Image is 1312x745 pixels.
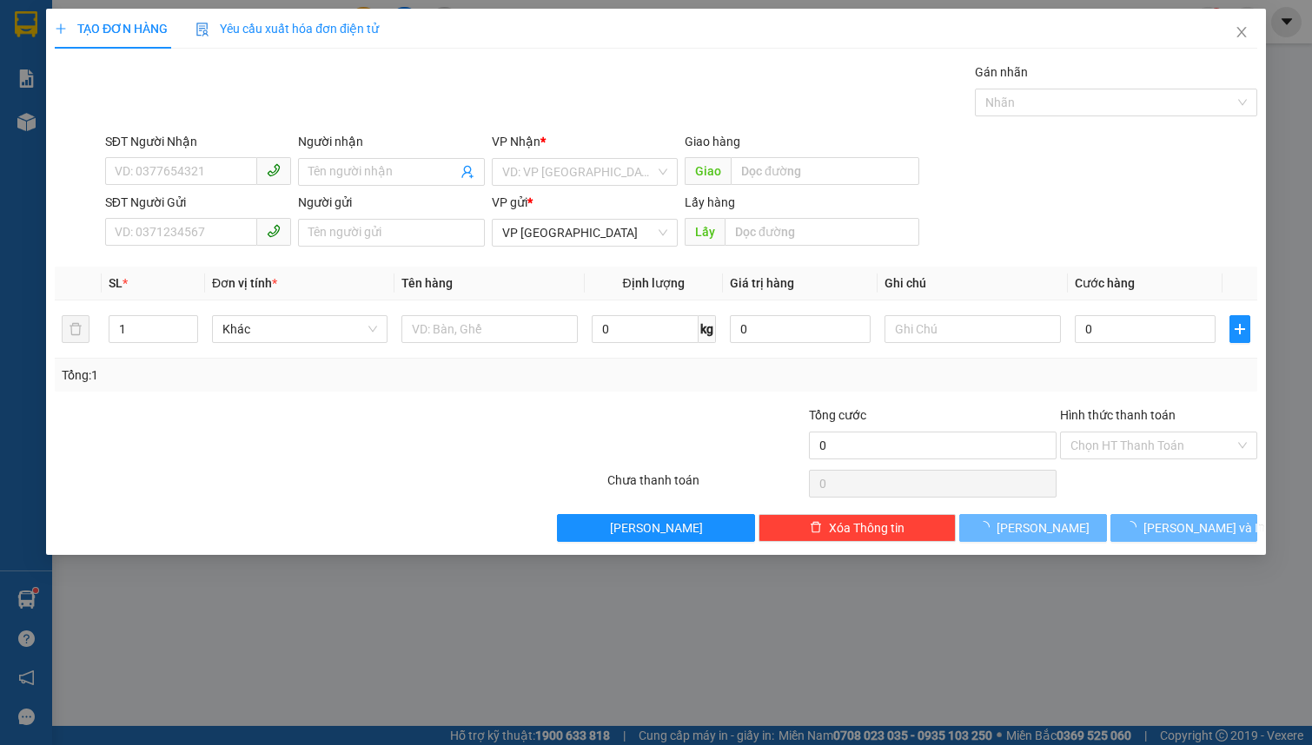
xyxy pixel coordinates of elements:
[1124,521,1143,533] span: loading
[55,22,168,36] span: TẠO ĐƠN HÀNG
[725,218,919,246] input: Dọc đường
[698,315,715,343] span: kg
[729,315,871,343] input: 0
[502,220,667,246] span: VP Đà Lạt
[622,276,684,290] span: Định lượng
[1110,514,1258,542] button: [PERSON_NAME] và In
[959,514,1107,542] button: [PERSON_NAME]
[829,518,904,537] span: Xóa Thông tin
[105,132,291,151] div: SĐT Người Nhận
[759,514,956,542] button: deleteXóa Thông tin
[975,65,1028,79] label: Gán nhãn
[731,157,919,185] input: Dọc đường
[195,22,379,36] span: Yêu cầu xuất hóa đơn điện tử
[62,366,507,385] div: Tổng: 1
[212,276,277,290] span: Đơn vị tính
[685,135,740,148] span: Giao hàng
[885,315,1060,343] input: Ghi Chú
[267,224,281,238] span: phone
[105,193,291,212] div: SĐT Người Gửi
[1230,322,1249,336] span: plus
[1229,315,1250,343] button: plus
[492,135,540,148] span: VP Nhận
[729,276,793,290] span: Giá trị hàng
[401,315,577,343] input: VD: Bàn, Ghế
[492,193,678,212] div: VP gửi
[461,165,474,179] span: user-add
[685,218,725,246] span: Lấy
[809,408,866,422] span: Tổng cước
[996,518,1089,537] span: [PERSON_NAME]
[878,267,1067,300] th: Ghi chú
[195,23,209,36] img: icon
[298,193,484,212] div: Người gửi
[298,132,484,151] div: Người nhận
[606,471,806,501] div: Chưa thanh toán
[109,276,123,290] span: SL
[810,521,822,535] span: delete
[685,195,735,209] span: Lấy hàng
[977,521,996,533] span: loading
[222,316,377,342] span: Khác
[610,518,703,537] span: [PERSON_NAME]
[267,163,281,177] span: phone
[401,276,453,290] span: Tên hàng
[1235,25,1249,39] span: close
[1217,9,1266,57] button: Close
[557,514,754,542] button: [PERSON_NAME]
[62,315,89,343] button: delete
[55,23,67,35] span: plus
[1060,408,1176,422] label: Hình thức thanh toán
[685,157,731,185] span: Giao
[1074,276,1134,290] span: Cước hàng
[1143,518,1265,537] span: [PERSON_NAME] và In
